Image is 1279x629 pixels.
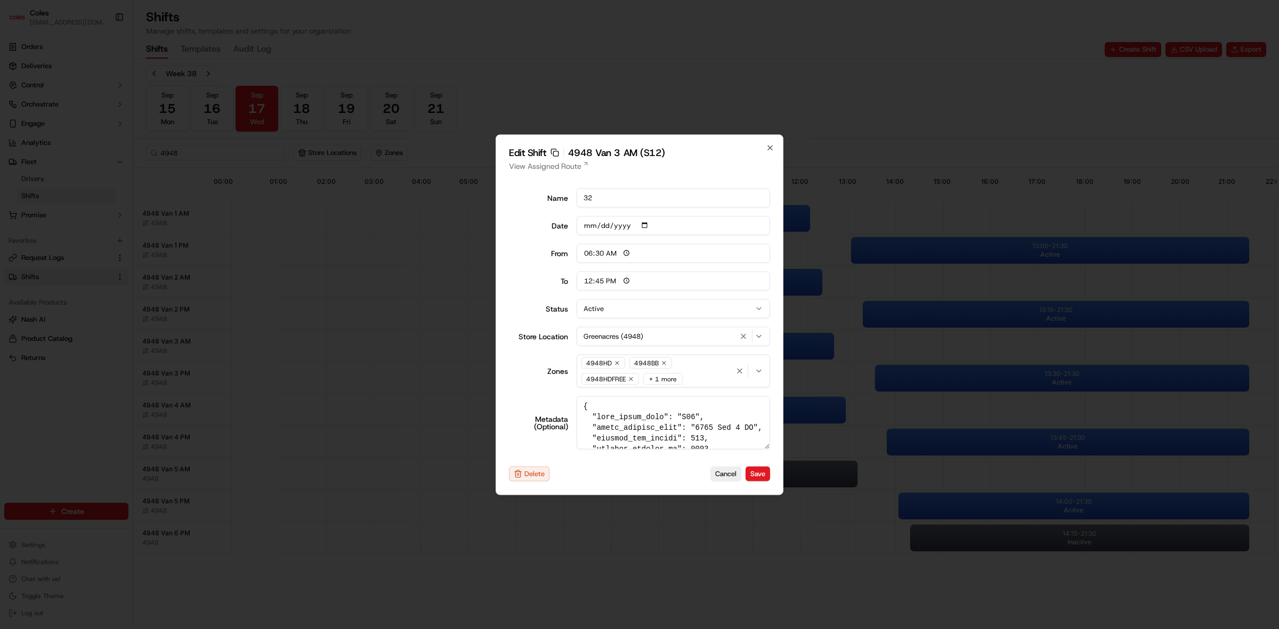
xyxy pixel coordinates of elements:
span: 4948HD [586,358,612,367]
label: Date [509,222,568,229]
h2: Edit Shift [509,148,770,157]
label: Metadata (Optional) [509,415,568,430]
button: 4948HD4948BB4948HDFREE+ 1 more [577,354,771,387]
button: Delete [509,466,549,481]
div: From [509,249,568,257]
button: Cancel [710,467,741,481]
a: View Assigned Route [509,160,770,171]
div: + 1 more [643,373,683,385]
span: 4948 Van 3 AM (S12) [568,148,665,157]
div: To [509,277,568,284]
span: 4948HDFREE [586,374,626,383]
label: Status [509,305,568,312]
label: Zones [509,367,568,374]
input: Shift name [577,188,771,207]
textarea: { "lore_ipsum_dolo": "S06", "ametc_adipisc_elit": "6765 Sed 4 DO", "eiusmod_tem_incidi": 513, "ut... [577,396,771,449]
span: Greenacres (4948) [584,331,643,341]
label: Name [509,194,568,201]
label: Store Location [509,332,568,340]
button: Save [746,467,770,481]
span: 4948BB [634,358,659,367]
button: Greenacres (4948) [577,326,771,346]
